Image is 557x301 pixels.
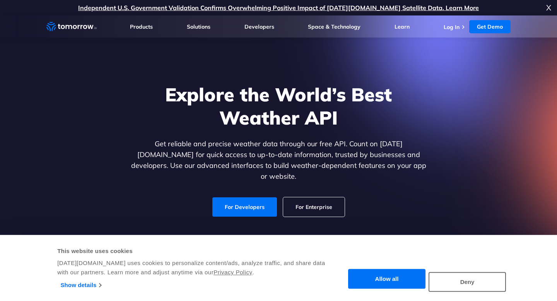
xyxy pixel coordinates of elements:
a: Developers [244,23,274,30]
a: Log In [444,24,460,31]
p: Get reliable and precise weather data through our free API. Count on [DATE][DOMAIN_NAME] for quic... [129,139,428,182]
div: This website uses cookies [57,246,335,256]
a: Solutions [187,23,210,30]
a: For Enterprise [283,197,345,217]
a: Get Demo [469,20,511,33]
a: For Developers [212,197,277,217]
a: Products [130,23,153,30]
a: Learn [395,23,410,30]
a: Space & Technology [308,23,361,30]
h1: Explore the World’s Best Weather API [129,83,428,129]
a: Independent U.S. Government Validation Confirms Overwhelming Positive Impact of [DATE][DOMAIN_NAM... [78,4,479,12]
a: Home link [46,21,97,32]
a: Show details [61,279,101,291]
a: Privacy Policy [214,269,252,275]
button: Allow all [348,269,425,289]
div: [DATE][DOMAIN_NAME] uses cookies to personalize content/ads, analyze traffic, and share data with... [57,258,335,277]
button: Deny [429,272,506,292]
